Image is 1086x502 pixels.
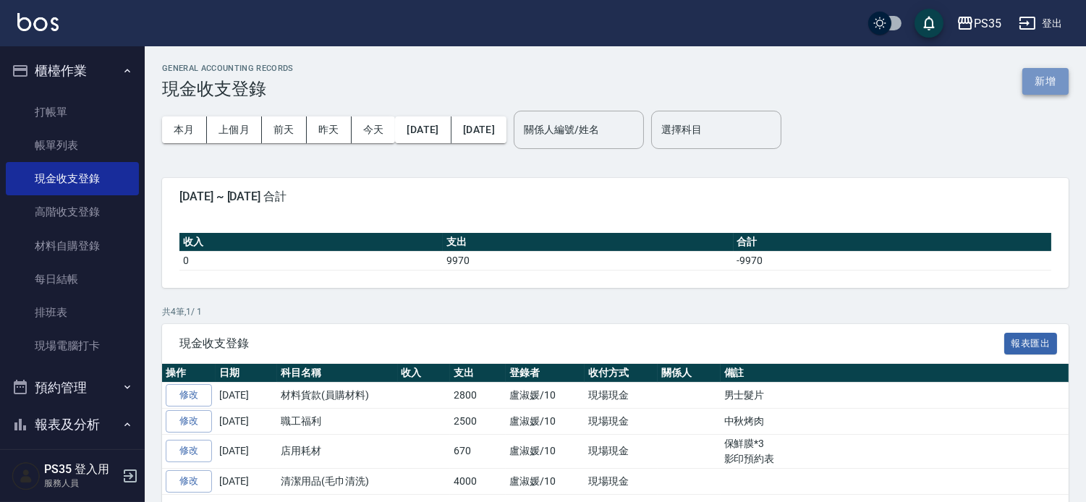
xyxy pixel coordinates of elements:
[450,409,506,435] td: 2500
[179,233,443,252] th: 收入
[216,364,277,383] th: 日期
[443,251,734,270] td: 9970
[585,364,658,383] th: 收付方式
[951,9,1007,38] button: PS35
[1022,68,1069,95] button: 新增
[277,434,398,468] td: 店用耗材
[6,195,139,229] a: 高階收支登錄
[450,434,506,468] td: 670
[6,129,139,162] a: 帳單列表
[506,434,585,468] td: 盧淑媛/10
[277,468,398,494] td: 清潔用品(毛巾清洗)
[585,434,658,468] td: 現場現金
[585,383,658,409] td: 現場現金
[1013,10,1069,37] button: 登出
[352,116,396,143] button: 今天
[451,116,506,143] button: [DATE]
[17,13,59,31] img: Logo
[585,409,658,435] td: 現場現金
[6,329,139,362] a: 現場電腦打卡
[262,116,307,143] button: 前天
[734,251,1051,270] td: -9970
[6,449,139,482] a: 報表目錄
[395,116,451,143] button: [DATE]
[915,9,943,38] button: save
[6,162,139,195] a: 現金收支登錄
[162,116,207,143] button: 本月
[162,64,294,73] h2: GENERAL ACCOUNTING RECORDS
[1022,74,1069,88] a: 新增
[6,369,139,407] button: 預約管理
[179,190,1051,204] span: [DATE] ~ [DATE] 合計
[506,364,585,383] th: 登錄者
[6,406,139,443] button: 報表及分析
[162,79,294,99] h3: 現金收支登錄
[450,364,506,383] th: 支出
[216,383,277,409] td: [DATE]
[216,468,277,494] td: [DATE]
[506,383,585,409] td: 盧淑媛/10
[44,462,118,477] h5: PS35 登入用
[166,410,212,433] a: 修改
[658,364,721,383] th: 關係人
[166,470,212,493] a: 修改
[6,95,139,129] a: 打帳單
[277,409,398,435] td: 職工福利
[506,468,585,494] td: 盧淑媛/10
[307,116,352,143] button: 昨天
[216,409,277,435] td: [DATE]
[6,52,139,90] button: 櫃檯作業
[585,468,658,494] td: 現場現金
[398,364,451,383] th: 收入
[207,116,262,143] button: 上個月
[162,364,216,383] th: 操作
[1004,333,1058,355] button: 報表匯出
[216,434,277,468] td: [DATE]
[443,233,734,252] th: 支出
[162,305,1069,318] p: 共 4 筆, 1 / 1
[6,263,139,296] a: 每日結帳
[277,364,398,383] th: 科目名稱
[1004,336,1058,349] a: 報表匯出
[44,477,118,490] p: 服務人員
[734,233,1051,252] th: 合計
[506,409,585,435] td: 盧淑媛/10
[166,440,212,462] a: 修改
[12,461,41,490] img: Person
[166,384,212,407] a: 修改
[450,383,506,409] td: 2800
[179,251,443,270] td: 0
[6,229,139,263] a: 材料自購登錄
[179,336,1004,351] span: 現金收支登錄
[974,14,1001,33] div: PS35
[277,383,398,409] td: 材料貨款(員購材料)
[450,468,506,494] td: 4000
[6,296,139,329] a: 排班表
